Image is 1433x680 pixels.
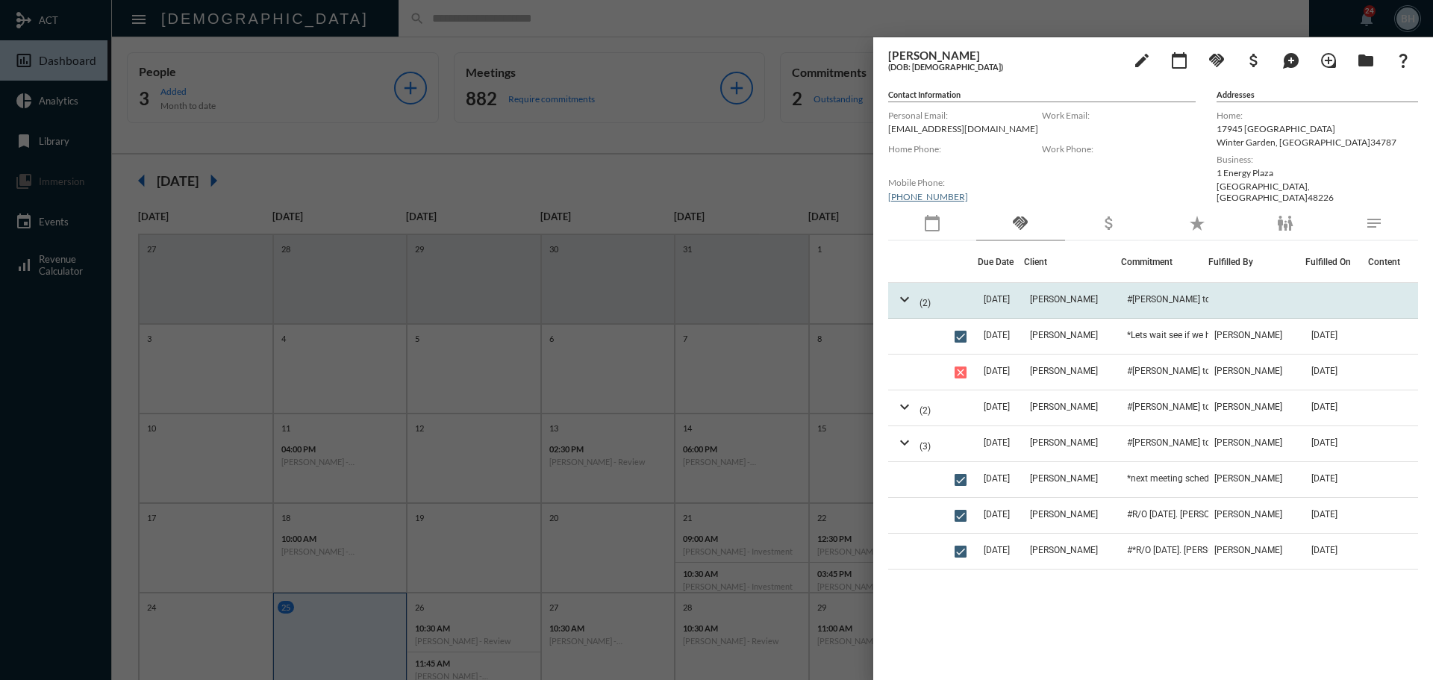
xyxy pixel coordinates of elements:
[1011,214,1029,232] mat-icon: handshake
[920,405,931,416] span: (2)
[1030,545,1098,555] span: [PERSON_NAME]
[984,509,1010,520] span: [DATE]
[1030,330,1098,340] span: [PERSON_NAME]
[888,143,1042,155] label: Home Phone:
[1276,45,1306,75] button: Add Mention
[1365,214,1383,232] mat-icon: notes
[896,398,914,416] mat-icon: expand_more
[1361,241,1418,283] th: Content
[984,294,1010,305] span: [DATE]
[1214,402,1282,412] span: [PERSON_NAME]
[1170,52,1188,69] mat-icon: calendar_today
[1208,241,1305,283] th: Fulfilled By
[1042,110,1196,121] label: Work Email:
[1214,473,1282,484] span: [PERSON_NAME]
[984,473,1010,484] span: [DATE]
[1357,52,1375,69] mat-icon: folder
[1276,214,1294,232] mat-icon: family_restroom
[1214,545,1282,555] span: [PERSON_NAME]
[1030,366,1098,376] span: [PERSON_NAME]
[923,214,941,232] mat-icon: calendar_today
[1100,214,1118,232] mat-icon: attach_money
[1214,366,1282,376] span: [PERSON_NAME]
[1133,52,1151,69] mat-icon: edit
[1311,473,1337,484] span: [DATE]
[1311,581,1337,591] span: [DATE]
[1311,509,1337,520] span: [DATE]
[1030,473,1098,484] span: [PERSON_NAME]
[978,241,1024,283] th: Due Date
[984,330,1010,340] span: [DATE]
[1311,330,1337,340] span: [DATE]
[1030,294,1098,305] span: [PERSON_NAME]
[1394,52,1412,69] mat-icon: question_mark
[1311,545,1337,555] span: [DATE]
[1311,402,1337,412] span: [DATE]
[1030,437,1098,448] span: [PERSON_NAME]
[1127,294,1276,305] span: #[PERSON_NAME] to reach out if we have not heard from him by [DATE]. Email sent 8/25
[920,441,931,452] span: (3)
[888,62,1120,72] h5: (DOB: [DEMOGRAPHIC_DATA])
[1127,330,1276,340] span: *Lets wait see if we hear from him ...if not email [DATE] to re-schedule
[888,110,1042,121] label: Personal Email:
[984,545,1010,555] span: [DATE]
[1217,154,1418,165] label: Business:
[1388,45,1418,75] button: What If?
[1311,437,1337,448] span: [DATE]
[1127,45,1157,75] button: edit person
[1127,366,1276,376] span: #[PERSON_NAME] to email [DATE] for [PERSON_NAME]'s decision. Email sent 5/29, 6/21, 8/1
[1311,366,1337,376] span: [DATE]
[1217,123,1418,134] p: 17945 [GEOGRAPHIC_DATA]
[1351,45,1381,75] button: Archives
[1320,52,1337,69] mat-icon: loupe
[1217,167,1418,178] p: 1 Energy Plaza
[1030,402,1098,412] span: [PERSON_NAME]
[1127,437,1276,448] span: #[PERSON_NAME] to R/O [DATE] (see notes)
[1188,214,1206,232] mat-icon: star_rate
[1217,137,1418,148] p: Winter Garden , [GEOGRAPHIC_DATA] 34787
[1127,509,1276,520] span: #R/O [DATE]. [PERSON_NAME] to contact [PERSON_NAME] on [DATE]. [PERSON_NAME] is Handling
[888,177,1042,188] label: Mobile Phone:
[984,402,1010,412] span: [DATE]
[984,581,1010,591] span: [DATE]
[1305,241,1361,283] th: Fulfilled On
[1030,509,1098,520] span: [PERSON_NAME]
[1042,143,1196,155] label: Work Phone:
[1282,52,1300,69] mat-icon: maps_ugc
[1208,52,1226,69] mat-icon: handshake
[1214,330,1282,340] span: [PERSON_NAME]
[896,434,914,452] mat-icon: expand_more
[920,298,931,308] span: (2)
[1127,581,1276,591] span: *email [PERSON_NAME] to schedule next meeting for September. 1st email sent 7/27
[1314,45,1343,75] button: Add Introduction
[1214,581,1282,591] span: [PERSON_NAME]
[1024,241,1121,283] th: Client
[1245,52,1263,69] mat-icon: attach_money
[888,123,1042,134] p: [EMAIL_ADDRESS][DOMAIN_NAME]
[1217,90,1418,102] h5: Addresses
[1214,437,1282,448] span: [PERSON_NAME]
[1239,45,1269,75] button: Add Business
[1121,241,1208,283] th: Commitment
[1030,581,1098,591] span: [PERSON_NAME]
[984,366,1010,376] span: [DATE]
[1202,45,1231,75] button: Add Commitment
[896,290,914,308] mat-icon: expand_more
[1127,402,1276,412] span: #[PERSON_NAME] to email [DATE] for [PERSON_NAME]'s decision. Email sent 5/29, 6/21 (see notes)
[888,49,1120,62] h3: [PERSON_NAME]
[1127,545,1276,555] span: #*R/O [DATE]. [PERSON_NAME] to contact [PERSON_NAME] on [DATE]. REMINDER SENT10/2
[984,437,1010,448] span: [DATE]
[1214,509,1282,520] span: [PERSON_NAME]
[888,90,1196,102] h5: Contact Information
[888,191,968,202] a: [PHONE_NUMBER]
[1164,45,1194,75] button: Add meeting
[1217,110,1418,121] label: Home:
[1217,181,1418,203] p: [GEOGRAPHIC_DATA] , [GEOGRAPHIC_DATA] 48226
[1127,473,1276,484] span: *next meeting scheduled for [DATE] Noon. DONE - Send LINK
